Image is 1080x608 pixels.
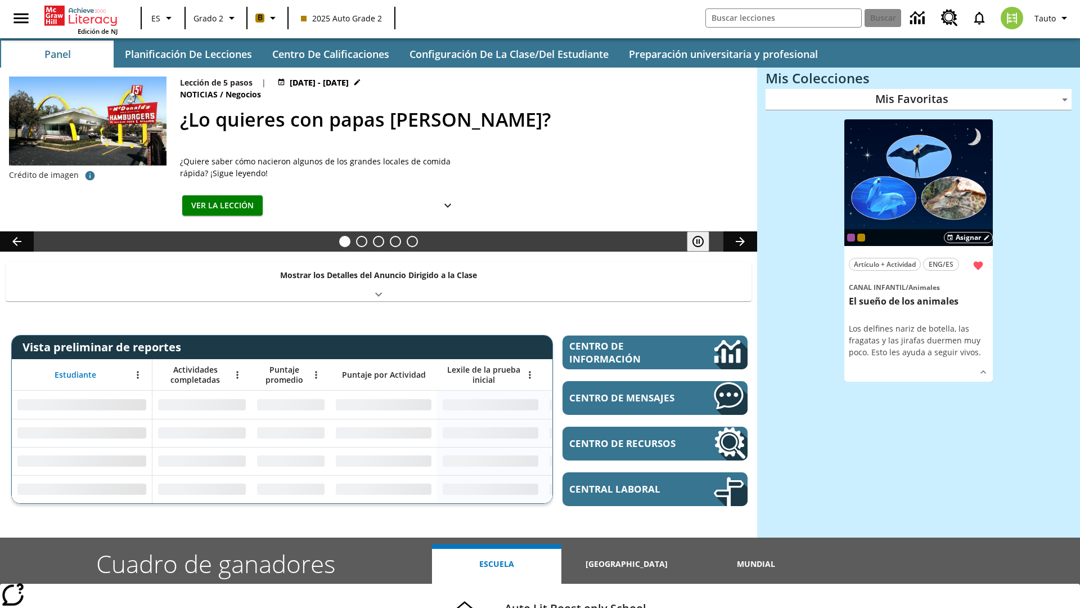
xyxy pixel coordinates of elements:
[180,77,253,88] p: Lección de 5 pasos
[929,258,953,270] span: ENG/ES
[1,41,114,68] button: Panel
[180,155,461,179] div: ¿Quiere saber cómo nacieron algunos de los grandes locales de comida rápida? ¡Sigue leyendo!
[251,475,330,503] div: Sin datos,
[158,365,232,385] span: Actividades completadas
[544,475,651,503] div: Sin datos,
[152,391,251,419] div: Sin datos,
[152,475,251,503] div: Sin datos,
[561,544,691,584] button: [GEOGRAPHIC_DATA]
[263,41,398,68] button: Centro de calificaciones
[569,391,680,404] span: Centro de mensajes
[226,88,263,101] span: Negocios
[1001,7,1023,29] img: avatar image
[116,41,261,68] button: Planificación de lecciones
[258,11,263,25] span: B
[182,195,263,216] button: Ver la lección
[569,482,680,495] span: Central laboral
[994,3,1030,33] button: Escoja un nuevo avatar
[620,41,827,68] button: Preparación universitaria y profesional
[290,77,349,88] span: [DATE] - [DATE]
[849,281,988,293] span: Tema: Canal Infantil/Animales
[44,3,118,35] div: Portada
[849,258,921,271] button: Artículo + Actividad
[180,88,220,101] span: Noticias
[151,12,160,24] span: ES
[9,77,166,166] img: Uno de los primeros locales de McDonald's, con el icónico letrero rojo y los arcos amarillos.
[390,236,401,247] button: Diapositiva 4 ¿Cuál es la gran idea?
[78,27,118,35] span: Edición de NJ
[193,12,223,24] span: Grado 2
[521,366,538,383] button: Abrir menú
[854,258,916,270] span: Artículo + Actividad
[251,447,330,475] div: Sin datos,
[152,447,251,475] div: Sin datos,
[407,236,418,247] button: Diapositiva 5 Una idea, mucho trabajo
[339,236,350,247] button: Diapositiva 1 ¿Lo quieres con papas fritas?
[301,12,382,24] span: 2025 Auto Grade 2
[251,391,330,419] div: Sin datos,
[975,364,992,381] button: Ver más
[687,231,709,252] button: Pausar
[145,8,181,28] button: Lenguaje: ES, Selecciona un idioma
[687,231,721,252] div: Pausar
[844,119,993,382] div: lesson details
[229,366,246,383] button: Abrir menú
[569,437,680,450] span: Centro de recursos
[1034,12,1056,24] span: Tauto
[9,169,79,181] p: Crédito de imagen
[262,77,266,88] span: |
[934,3,965,33] a: Centro de recursos, Se abrirá en una pestaña nueva.
[903,3,934,34] a: Centro de información
[849,323,988,358] div: Los delfines nariz de botella, las fragatas y las jirafas duermen muy poco. Esto les ayuda a segu...
[79,166,101,186] button: Crédito de imagen: McClatchy-Tribune/Tribune Content Agency LLC/Foto de banco de imágenes Alamy
[706,9,861,27] input: Buscar campo
[944,232,993,243] button: Asignar Elegir fechas
[562,336,748,369] a: Centro de información
[562,472,748,506] a: Central laboral
[723,231,757,252] button: Carrusel de lecciones, seguir
[257,365,311,385] span: Puntaje promedio
[4,2,38,35] button: Abrir el menú lateral
[562,381,748,415] a: Centro de mensajes
[400,41,618,68] button: Configuración de la clase/del estudiante
[906,283,908,292] span: /
[443,365,525,385] span: Lexile de la prueba inicial
[308,366,325,383] button: Abrir menú
[356,236,367,247] button: Diapositiva 2 Modas que pasaron de moda
[152,419,251,447] div: Sin datos,
[6,262,751,301] div: Mostrar los Detalles del Anuncio Dirigido a la Clase
[55,370,96,380] span: Estudiante
[432,544,561,584] button: Escuela
[562,427,748,461] a: Centro de recursos, Se abrirá en una pestaña nueva.
[251,419,330,447] div: Sin datos,
[544,391,651,419] div: Sin datos,
[251,8,284,28] button: Boost El color de la clase es anaranjado claro. Cambiar el color de la clase.
[849,283,906,292] span: Canal Infantil
[44,5,118,27] a: Portada
[968,256,988,276] button: Remover de Favoritas
[129,366,146,383] button: Abrir menú
[280,269,477,281] p: Mostrar los Detalles del Anuncio Dirigido a la Clase
[275,77,363,88] button: 26 jul - 03 jul Elegir fechas
[849,296,988,307] h3: El sueño de los animales
[766,70,1072,86] h3: Mis Colecciones
[956,233,981,243] span: Asignar
[544,419,651,447] div: Sin datos,
[965,3,994,33] a: Notificaciones
[569,339,676,365] span: Centro de información
[691,544,821,584] button: Mundial
[857,234,865,242] span: New 2025 class
[923,258,959,271] button: ENG/ES
[1030,8,1075,28] button: Perfil/Configuración
[22,339,187,355] span: Vista preliminar de reportes
[436,195,459,216] button: Ver más
[544,447,651,475] div: Sin datos,
[220,89,223,100] span: /
[908,283,940,292] span: Animales
[373,236,384,247] button: Diapositiva 3 ¿Los autos del futuro?
[847,234,855,242] div: OL 2025 Auto Grade 3
[342,370,426,380] span: Puntaje por Actividad
[189,8,243,28] button: Grado: Grado 2, Elige un grado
